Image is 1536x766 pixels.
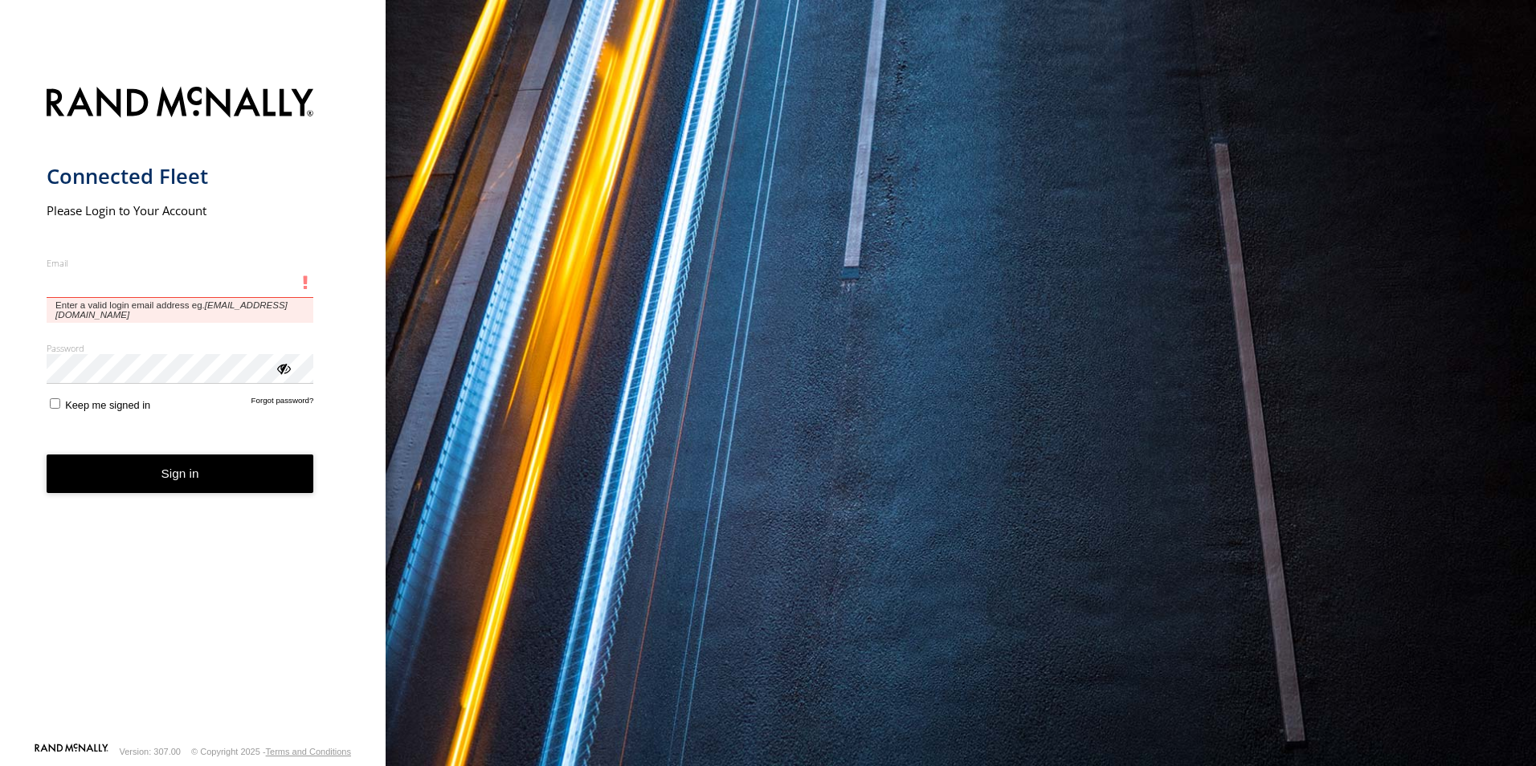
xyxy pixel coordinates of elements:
a: Visit our Website [35,744,108,760]
input: Keep me signed in [50,398,60,409]
label: Email [47,257,314,269]
span: Keep me signed in [65,399,150,411]
form: main [47,77,340,742]
h2: Please Login to Your Account [47,202,314,218]
img: Rand McNally [47,84,314,124]
em: [EMAIL_ADDRESS][DOMAIN_NAME] [55,300,288,320]
button: Sign in [47,454,314,494]
div: ViewPassword [275,360,291,376]
div: Version: 307.00 [120,747,181,756]
label: Password [47,342,314,354]
a: Forgot password? [251,396,314,411]
span: Enter a valid login email address eg. [47,298,314,323]
h1: Connected Fleet [47,163,314,189]
div: © Copyright 2025 - [191,747,351,756]
a: Terms and Conditions [266,747,351,756]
